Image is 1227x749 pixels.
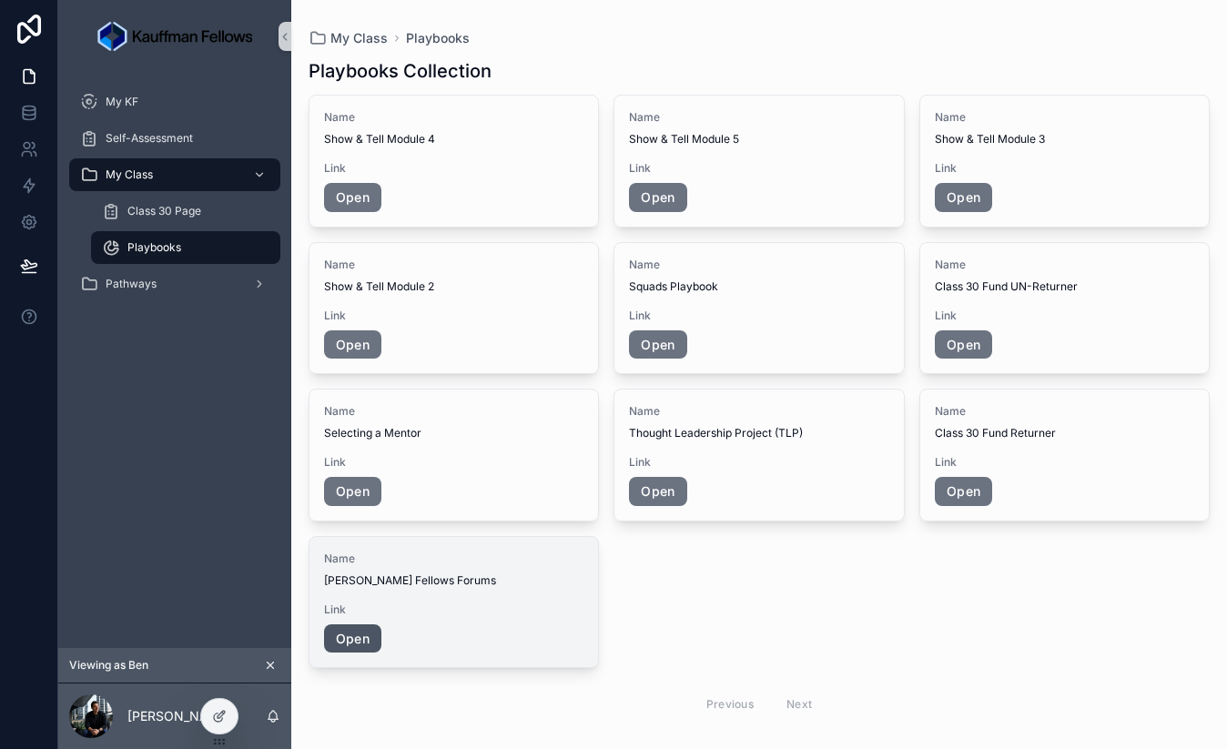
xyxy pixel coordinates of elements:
a: Class 30 Page [91,195,280,228]
span: Thought Leadership Project (TLP) [629,426,889,440]
a: Open [324,330,381,359]
a: My Class [309,29,388,47]
span: Link [324,602,584,617]
span: My Class [106,167,153,182]
p: [PERSON_NAME] [127,707,232,725]
a: NameShow & Tell Module 3LinkOpen [919,95,1211,228]
a: Open [629,330,686,359]
span: Link [324,455,584,470]
a: Open [324,477,381,506]
span: Link [629,161,889,176]
span: Link [935,455,1195,470]
span: Show & Tell Module 2 [324,279,584,294]
a: Open [324,624,381,653]
a: Open [935,183,992,212]
a: NameSelecting a MentorLinkOpen [309,389,600,521]
h1: Playbooks Collection [309,58,492,84]
a: Open [935,330,992,359]
a: Self-Assessment [69,122,280,155]
span: [PERSON_NAME] Fellows Forums [324,573,584,588]
span: Name [629,258,889,272]
img: App logo [97,22,252,51]
span: Class 30 Fund Returner [935,426,1195,440]
a: Pathways [69,268,280,300]
a: Playbooks [91,231,280,264]
a: My Class [69,158,280,191]
a: NameShow & Tell Module 2LinkOpen [309,242,600,375]
a: Open [935,477,992,506]
span: Name [629,110,889,125]
span: Name [324,552,584,566]
span: Squads Playbook [629,279,889,294]
div: scrollable content [58,73,291,324]
span: Show & Tell Module 5 [629,132,889,147]
span: Name [324,258,584,272]
span: Show & Tell Module 3 [935,132,1195,147]
a: NameClass 30 Fund ReturnerLinkOpen [919,389,1211,521]
a: Open [629,477,686,506]
span: Playbooks [127,240,181,255]
a: NameShow & Tell Module 5LinkOpen [613,95,905,228]
a: Open [629,183,686,212]
span: My KF [106,95,138,109]
a: NameThought Leadership Project (TLP)LinkOpen [613,389,905,521]
span: Self-Assessment [106,131,193,146]
a: Playbooks [406,29,470,47]
span: Name [629,404,889,419]
span: Link [324,309,584,323]
a: NameClass 30 Fund UN-ReturnerLinkOpen [919,242,1211,375]
span: Show & Tell Module 4 [324,132,584,147]
span: Link [935,161,1195,176]
span: Link [324,161,584,176]
span: Link [629,455,889,470]
span: Link [629,309,889,323]
a: Open [324,183,381,212]
span: Name [935,404,1195,419]
span: Name [324,110,584,125]
a: NameShow & Tell Module 4LinkOpen [309,95,600,228]
a: Name[PERSON_NAME] Fellows ForumsLinkOpen [309,536,600,669]
span: Name [935,110,1195,125]
span: Selecting a Mentor [324,426,584,440]
span: Link [935,309,1195,323]
span: Pathways [106,277,157,291]
span: Viewing as Ben [69,658,148,673]
a: My KF [69,86,280,118]
span: Name [324,404,584,419]
span: My Class [330,29,388,47]
a: NameSquads PlaybookLinkOpen [613,242,905,375]
span: Name [935,258,1195,272]
span: Class 30 Fund UN-Returner [935,279,1195,294]
span: Class 30 Page [127,204,201,218]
